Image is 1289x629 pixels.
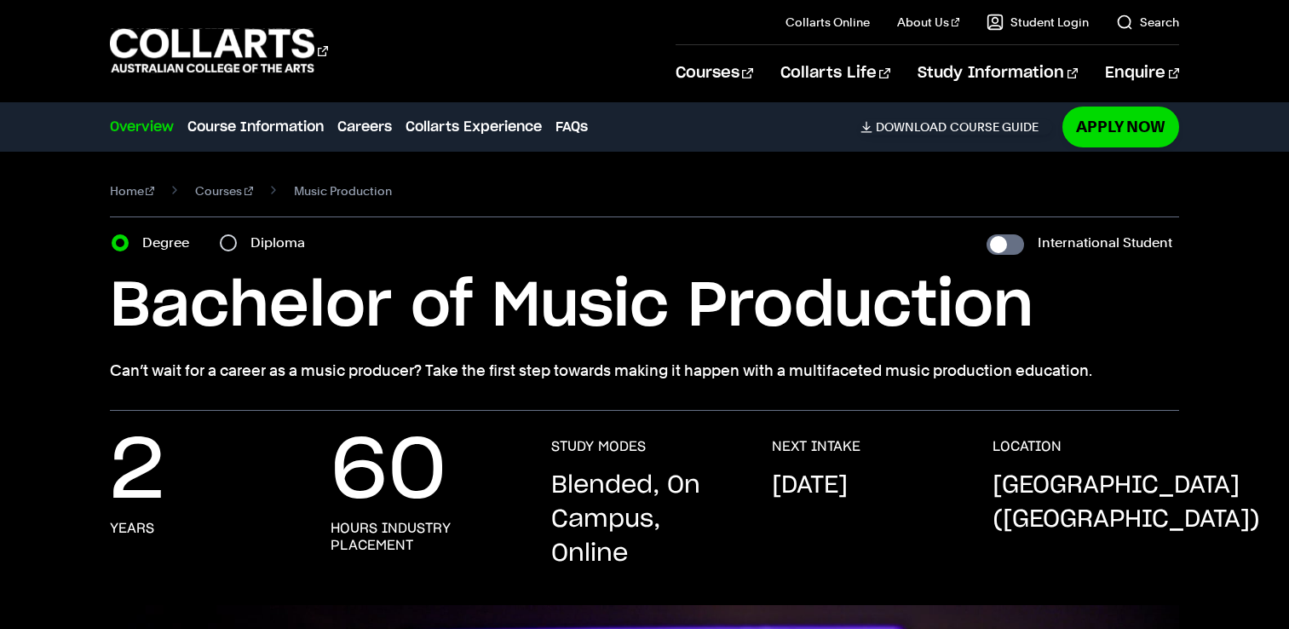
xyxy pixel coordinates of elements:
a: Search [1116,14,1179,31]
a: Courses [195,179,253,203]
h3: NEXT INTAKE [772,438,860,455]
a: Collarts Online [785,14,870,31]
a: Apply Now [1062,107,1179,147]
p: [GEOGRAPHIC_DATA] ([GEOGRAPHIC_DATA]) [993,469,1260,537]
label: Degree [142,231,199,255]
a: Study Information [918,45,1078,101]
span: Music Production [294,179,392,203]
div: Go to homepage [110,26,328,75]
p: Can’t wait for a career as a music producer? Take the first step towards making it happen with a ... [110,359,1180,383]
a: Collarts Life [780,45,890,101]
p: 2 [110,438,164,506]
h3: LOCATION [993,438,1062,455]
h3: hours industry placement [331,520,517,554]
span: Download [876,119,947,135]
p: 60 [331,438,446,506]
a: DownloadCourse Guide [860,119,1052,135]
h3: STUDY MODES [551,438,646,455]
label: International Student [1038,231,1172,255]
a: Home [110,179,155,203]
a: Course Information [187,117,324,137]
a: Student Login [987,14,1089,31]
label: Diploma [250,231,315,255]
a: Enquire [1105,45,1179,101]
a: FAQs [555,117,588,137]
a: Careers [337,117,392,137]
a: Overview [110,117,174,137]
h3: Years [110,520,154,537]
p: [DATE] [772,469,848,503]
a: Courses [676,45,753,101]
p: Blended, On Campus, Online [551,469,738,571]
a: Collarts Experience [406,117,542,137]
h1: Bachelor of Music Production [110,268,1180,345]
a: About Us [897,14,960,31]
